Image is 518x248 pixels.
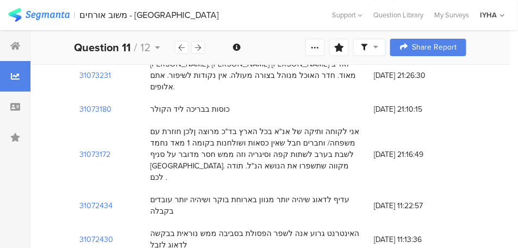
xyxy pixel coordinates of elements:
[332,7,362,23] div: Support
[374,200,461,211] span: [DATE] 11:22:57
[374,104,461,115] span: [DATE] 21:10:15
[79,149,110,160] section: 31073172
[374,149,461,160] span: [DATE] 21:16:49
[79,70,111,81] section: 31073231
[8,8,70,22] img: segmanta logo
[80,10,219,20] div: משוב אורחים - [GEOGRAPHIC_DATA]
[150,126,363,183] div: אני לקוחה ותיקה של אנ"א בכל הארץ בד"כ מרוצה ןלכן חוזרת עם משפחה/ וחברים חבל שאין כסאות ושולחנות ב...
[150,104,230,115] div: כוסות בבריכה ליד הקולר
[79,104,112,115] section: 31073180
[429,10,474,20] a: My Surveys
[374,234,461,245] span: [DATE] 11:13:36
[140,39,151,56] span: 12
[368,10,429,20] a: Question Library
[79,200,113,211] section: 31072434
[74,39,131,56] b: Question 11
[150,194,363,217] div: עדיף לדאוג שיהיה יותר מגוון בארוחת בוקר ושיהיה יותר עובדים בקבלה
[374,70,461,81] span: [DATE] 21:26:30
[134,39,137,56] span: /
[74,9,76,21] div: |
[150,58,363,93] div: [PERSON_NAME], [PERSON_NAME] [PERSON_NAME] ואדיב מאוד. חדר האוכל מנוהל בצורה מעולה. אין נקודות לש...
[79,234,113,245] section: 31072430
[480,10,497,20] div: IYHA
[412,44,457,51] span: Share Report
